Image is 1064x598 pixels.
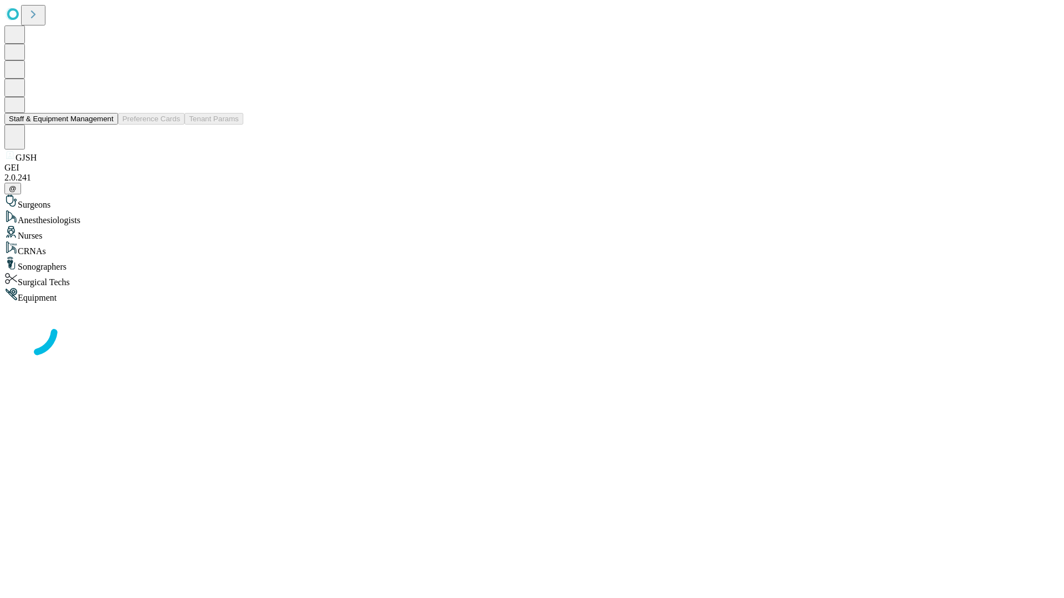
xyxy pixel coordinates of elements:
[4,272,1060,287] div: Surgical Techs
[4,163,1060,173] div: GEI
[4,256,1060,272] div: Sonographers
[4,210,1060,225] div: Anesthesiologists
[185,113,243,125] button: Tenant Params
[4,173,1060,183] div: 2.0.241
[4,183,21,194] button: @
[9,184,17,193] span: @
[16,153,37,162] span: GJSH
[4,194,1060,210] div: Surgeons
[4,287,1060,303] div: Equipment
[4,241,1060,256] div: CRNAs
[4,113,118,125] button: Staff & Equipment Management
[118,113,185,125] button: Preference Cards
[4,225,1060,241] div: Nurses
